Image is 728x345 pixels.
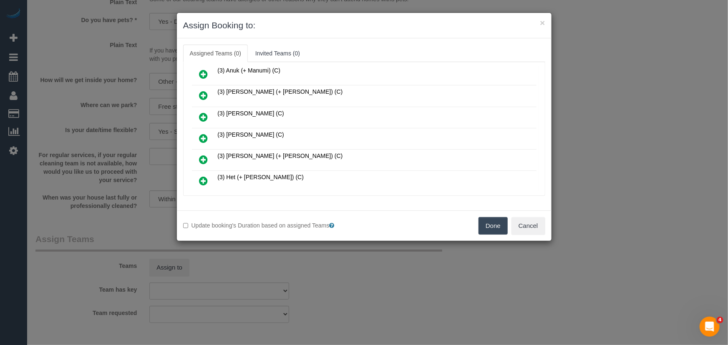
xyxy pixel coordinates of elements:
span: (3) [PERSON_NAME] (+ [PERSON_NAME]) (C) [218,88,343,95]
button: Cancel [511,217,545,235]
span: (3) [PERSON_NAME] (C) [218,110,284,117]
span: (3) [PERSON_NAME] (C) [218,131,284,138]
h3: Assign Booking to: [183,19,545,32]
iframe: Intercom live chat [700,317,720,337]
a: Assigned Teams (0) [183,45,248,62]
a: Invited Teams (0) [249,45,307,62]
span: (3) Het (+ [PERSON_NAME]) (C) [218,174,304,180]
button: Done [479,217,508,235]
span: 4 [717,317,723,323]
input: Update booking's Duration based on assigned Teams [183,223,189,228]
label: Update booking's Duration based on assigned Teams [183,221,358,230]
button: × [540,18,545,27]
span: (3) [PERSON_NAME] (+ [PERSON_NAME]) (C) [218,152,343,159]
span: (3) Anuk (+ Manumi) (C) [218,67,281,74]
